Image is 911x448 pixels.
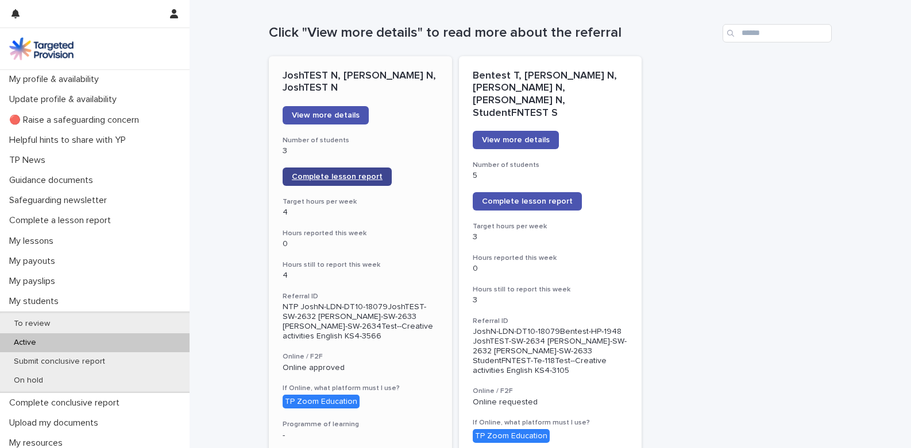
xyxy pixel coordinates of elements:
[5,256,64,267] p: My payouts
[283,431,438,441] p: -
[5,276,64,287] p: My payslips
[9,37,74,60] img: M5nRWzHhSzIhMunXDL62
[283,292,438,301] h3: Referral ID
[482,136,550,144] span: View more details
[482,197,573,205] span: Complete lesson report
[5,74,108,85] p: My profile & availability
[473,254,628,263] h3: Hours reported this week
[473,387,628,396] h3: Online / F2F
[5,94,126,105] p: Update profile & availability
[5,296,68,307] p: My students
[473,295,628,305] p: 3
[283,229,438,238] h3: Hours reported this week
[473,232,628,242] p: 3
[5,215,120,226] p: Complete a lesson report
[283,352,438,361] h3: Online / F2F
[283,146,438,156] p: 3
[473,264,628,274] p: 0
[5,135,135,146] p: Helpful hints to share with YP
[5,175,102,186] p: Guidance documents
[473,192,582,211] a: Complete lesson report
[283,363,438,373] p: Online approved
[283,260,438,270] h3: Hours still to report this week
[5,236,63,247] p: My lessons
[5,418,107,428] p: Upload my documents
[283,384,438,393] h3: If Online, what platform must I use?
[723,24,832,42] input: Search
[473,418,628,427] h3: If Online, what platform must I use?
[283,106,369,124] a: View more details
[292,173,383,181] span: Complete lesson report
[473,131,559,149] a: View more details
[473,161,628,170] h3: Number of students
[5,155,55,166] p: TP News
[473,317,628,326] h3: Referral ID
[283,302,438,341] p: NTP JoshN-LDN-DT10-18079JoshTEST-SW-2632 [PERSON_NAME]-SW-2633 [PERSON_NAME]-SW-2634Test--Creativ...
[283,167,392,186] a: Complete lesson report
[473,70,628,119] p: Bentest T, [PERSON_NAME] N, [PERSON_NAME] N, [PERSON_NAME] N, StudentFNTEST S
[473,171,628,181] p: 5
[5,115,148,126] p: 🔴 Raise a safeguarding concern
[283,70,438,95] p: JoshTEST N, [PERSON_NAME] N, JoshTEST N
[473,398,628,407] p: Online requested
[283,271,438,281] p: 4
[292,111,360,119] span: View more details
[5,338,45,348] p: Active
[5,376,52,385] p: On hold
[473,222,628,231] h3: Target hours per week
[269,25,718,41] h1: Click "View more details" to read more about the referral
[473,327,628,375] p: JoshN-LDN-DT10-18079Bentest-HP-1948 JoshTEST-SW-2634 [PERSON_NAME]-SW-2632 [PERSON_NAME]-SW-2633 ...
[283,197,438,207] h3: Target hours per week
[5,319,59,329] p: To review
[283,136,438,145] h3: Number of students
[283,395,360,409] div: TP Zoom Education
[283,208,438,217] p: 4
[5,398,129,408] p: Complete conclusive report
[5,195,116,206] p: Safeguarding newsletter
[283,420,438,429] h3: Programme of learning
[283,239,438,249] p: 0
[5,357,114,367] p: Submit conclusive report
[473,429,550,443] div: TP Zoom Education
[473,285,628,294] h3: Hours still to report this week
